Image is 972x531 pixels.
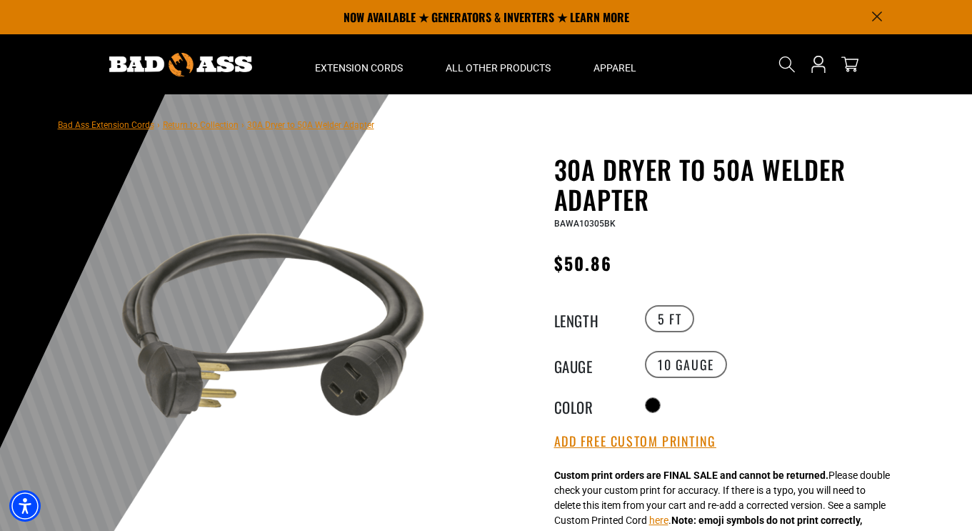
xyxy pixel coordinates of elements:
legend: Length [554,309,626,328]
summary: Apparel [572,34,658,94]
div: Accessibility Menu [9,490,41,522]
legend: Color [554,396,626,415]
strong: Custom print orders are FINAL SALE and cannot be returned. [554,470,828,481]
img: black [100,157,444,502]
span: All Other Products [446,61,551,74]
img: Bad Ass Extension Cords [109,53,252,76]
span: BAWA10305BK [554,219,616,229]
legend: Gauge [554,355,626,374]
span: › [157,120,160,130]
span: Apparel [593,61,636,74]
a: Return to Collection [163,120,239,130]
a: cart [838,56,861,73]
span: $50.86 [554,250,612,276]
summary: Search [776,53,798,76]
span: › [241,120,244,130]
a: Open this option [807,34,830,94]
button: Add Free Custom Printing [554,434,716,450]
label: 10 Gauge [645,351,727,378]
nav: breadcrumbs [58,116,374,133]
h1: 30A Dryer to 50A Welder Adapter [554,154,904,214]
button: here [649,513,668,528]
span: 30A Dryer to 50A Welder Adapter [247,120,374,130]
label: 5 FT [645,305,694,332]
summary: All Other Products [424,34,572,94]
a: Bad Ass Extension Cords [58,120,154,130]
span: Extension Cords [315,61,403,74]
summary: Extension Cords [294,34,424,94]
